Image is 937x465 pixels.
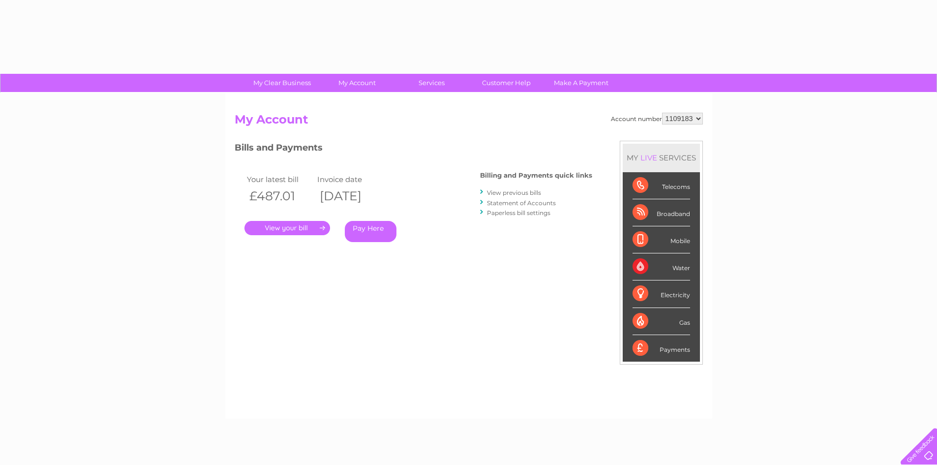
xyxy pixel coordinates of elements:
div: Account number [611,113,703,124]
div: Mobile [633,226,690,253]
a: Services [391,74,472,92]
th: [DATE] [315,186,386,206]
a: View previous bills [487,189,541,196]
div: Telecoms [633,172,690,199]
a: Make A Payment [541,74,622,92]
a: Customer Help [466,74,547,92]
a: Statement of Accounts [487,199,556,207]
h2: My Account [235,113,703,131]
td: Invoice date [315,173,386,186]
div: LIVE [638,153,659,162]
th: £487.01 [244,186,315,206]
div: Electricity [633,280,690,308]
h4: Billing and Payments quick links [480,172,592,179]
div: MY SERVICES [623,144,700,172]
div: Broadband [633,199,690,226]
div: Gas [633,308,690,335]
a: Paperless bill settings [487,209,550,217]
div: Water [633,253,690,280]
a: My Clear Business [242,74,323,92]
div: Payments [633,335,690,362]
h3: Bills and Payments [235,141,592,158]
td: Your latest bill [244,173,315,186]
a: . [244,221,330,235]
a: My Account [316,74,397,92]
a: Pay Here [345,221,396,242]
